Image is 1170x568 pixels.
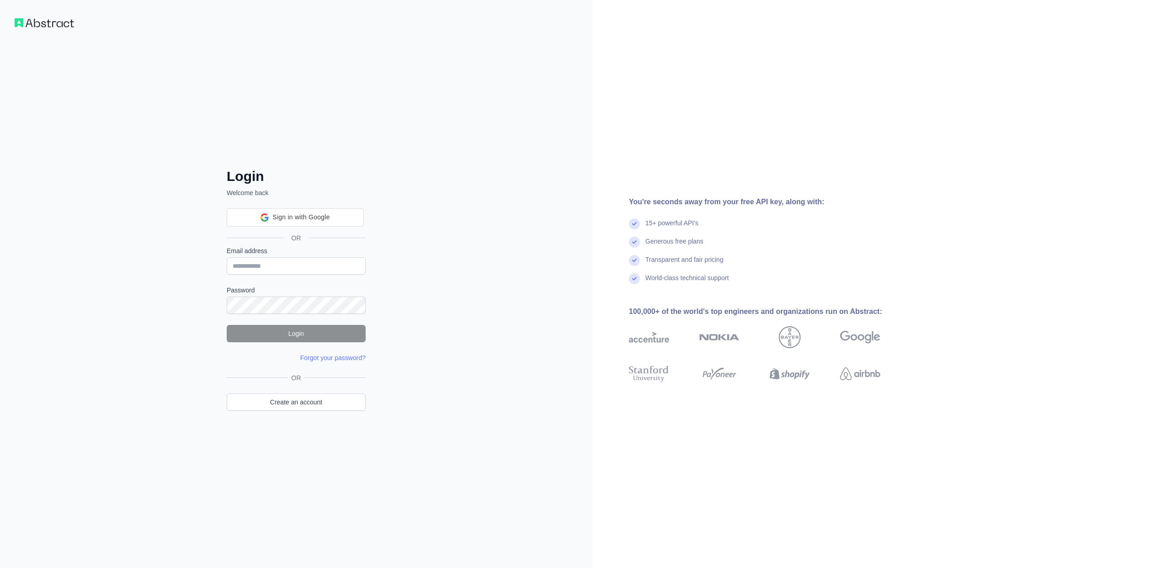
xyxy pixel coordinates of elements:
[770,364,810,384] img: shopify
[629,364,669,384] img: stanford university
[699,326,739,348] img: nokia
[227,286,366,295] label: Password
[840,326,880,348] img: google
[629,273,640,284] img: check mark
[227,246,366,255] label: Email address
[227,208,364,227] div: Sign in with Google
[629,196,909,207] div: You're seconds away from your free API key, along with:
[645,218,698,237] div: 15+ powerful API's
[227,168,366,185] h2: Login
[288,373,305,382] span: OR
[629,255,640,266] img: check mark
[227,188,366,197] p: Welcome back
[15,18,74,27] img: Workflow
[227,393,366,411] a: Create an account
[840,364,880,384] img: airbnb
[629,237,640,248] img: check mark
[300,354,366,361] a: Forgot your password?
[629,306,909,317] div: 100,000+ of the world's top engineers and organizations run on Abstract:
[284,234,308,243] span: OR
[629,326,669,348] img: accenture
[645,237,703,255] div: Generous free plans
[699,364,739,384] img: payoneer
[645,273,729,292] div: World-class technical support
[272,212,330,222] span: Sign in with Google
[629,218,640,229] img: check mark
[227,325,366,342] button: Login
[645,255,723,273] div: Transparent and fair pricing
[779,326,801,348] img: bayer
